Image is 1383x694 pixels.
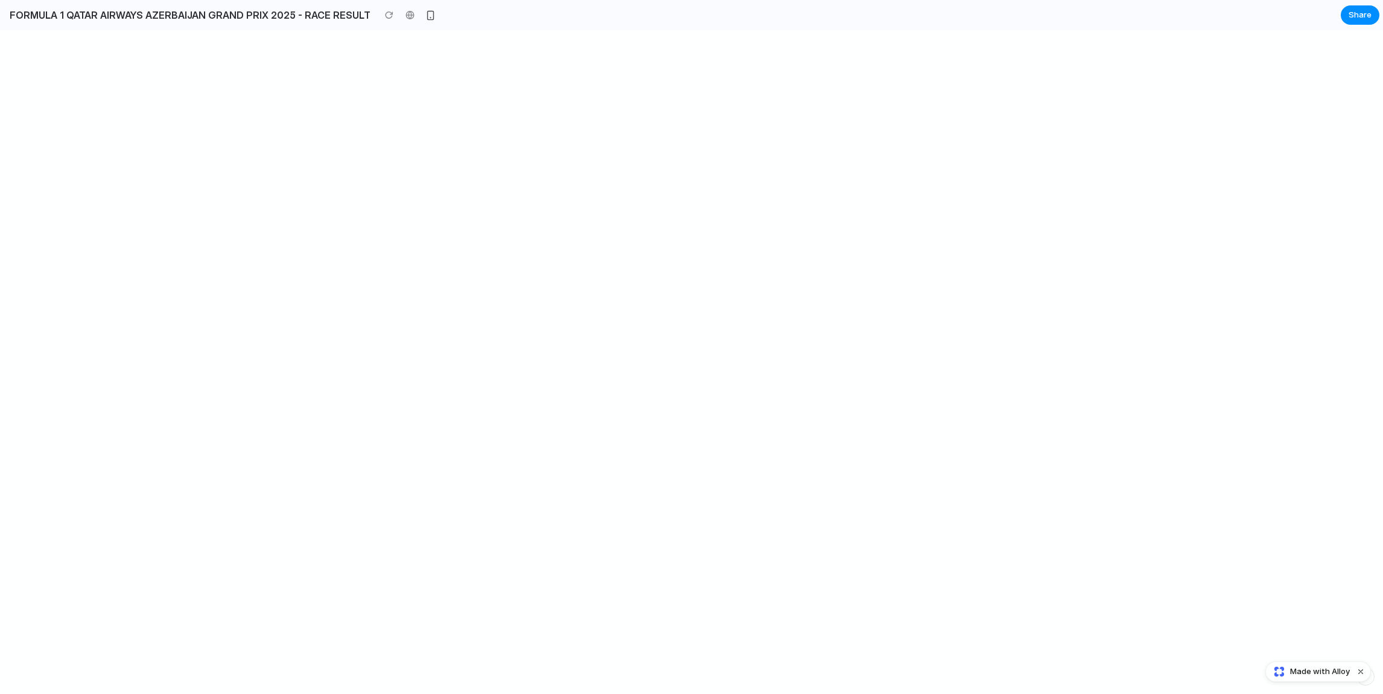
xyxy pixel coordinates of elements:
[1266,666,1351,678] a: Made with Alloy
[1341,5,1379,25] button: Share
[5,8,370,22] h2: FORMULA 1 QATAR AIRWAYS AZERBAIJAN GRAND PRIX 2025 - RACE RESULT
[1349,9,1372,21] span: Share
[1290,666,1350,678] span: Made with Alloy
[1353,664,1368,679] button: Dismiss watermark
